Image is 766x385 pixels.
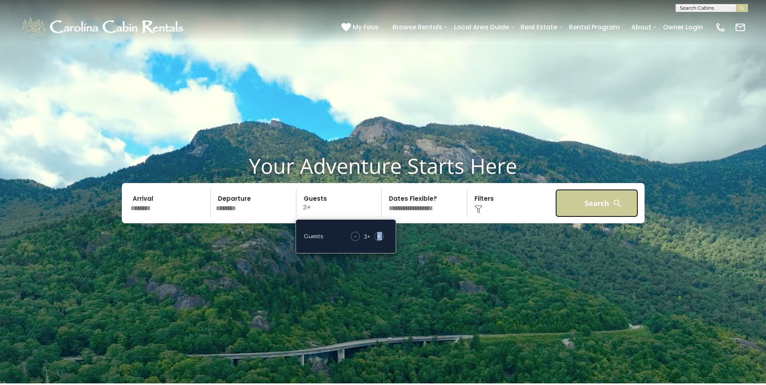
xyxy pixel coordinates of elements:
a: Browse Rentals [388,20,446,34]
img: mail-regular-white.png [735,22,746,33]
div: 3 [364,233,367,241]
p: 3+ [299,189,382,217]
button: Search [555,189,639,217]
span: + [377,232,380,240]
a: Rental Program [565,20,624,34]
a: Real Estate [517,20,561,34]
img: phone-regular-white.png [715,22,726,33]
span: My Favs [353,22,378,32]
img: filter--v1.png [474,205,483,213]
img: White-1-1-2.png [20,15,187,39]
img: search-regular-white.png [612,198,622,208]
a: My Favs [341,22,380,33]
a: Owner Login [659,20,707,34]
h1: Your Adventure Starts Here [6,153,760,178]
h5: Guests [304,233,323,239]
div: + [347,232,388,241]
a: About [627,20,655,34]
span: - [354,232,356,240]
a: Local Area Guide [450,20,513,34]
